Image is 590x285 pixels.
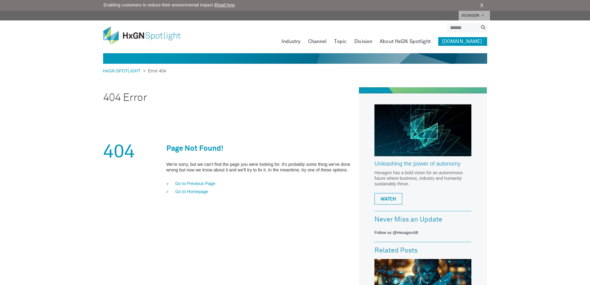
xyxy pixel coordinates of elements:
img: HxGN Spotlight [103,27,190,45]
div: 404 [103,143,166,162]
a: X [480,2,483,9]
a: Division [354,37,372,46]
h3: Related Posts [374,247,471,254]
a: Channel [308,37,327,46]
span: Error 404 [146,68,166,73]
a: WATCH [374,193,402,205]
a: About HxGN Spotlight [380,37,431,46]
a: Follow us @HexagonAB [374,230,418,235]
a: HxGN SPOTLIGHT [103,68,143,73]
a: Go to Previous Page [175,181,215,186]
a: Unleashing the power of autonomy [374,161,471,170]
a: Topic [334,37,347,46]
p: Hexagon has a bold vision for an autonomous future where business, industry and humanity sustaina... [374,170,471,187]
img: Hexagon_CorpVideo_Pod_RR_2.jpg [374,104,471,156]
span: Enabling customers to reduce their environmental impact | [103,2,235,8]
h3: Never Miss an Update [374,216,471,223]
a: Industry [282,37,301,46]
h1: 404 Error [103,87,356,108]
p: We're sorry, but we can't find the page you were looking for. It's probably some thing we've done... [166,162,356,173]
h1: Page Not Found! [166,143,356,154]
a: [DOMAIN_NAME] [438,37,487,46]
div: > [103,68,166,74]
a: Read how [215,2,235,7]
a: HEXAGON [459,11,490,20]
a: Go to Homepage [175,189,208,194]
